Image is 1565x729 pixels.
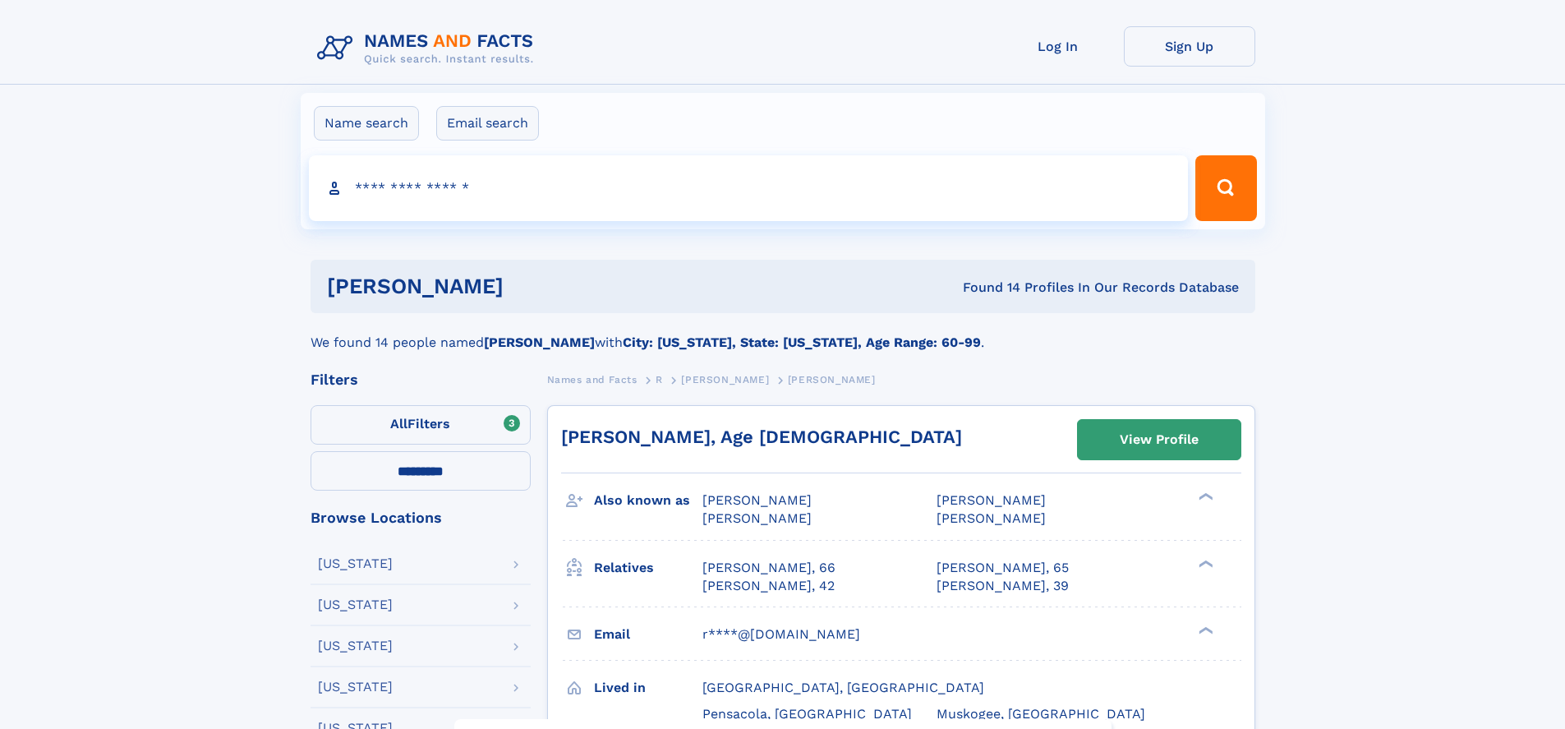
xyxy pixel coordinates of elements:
[702,680,984,695] span: [GEOGRAPHIC_DATA], [GEOGRAPHIC_DATA]
[937,510,1046,526] span: [PERSON_NAME]
[702,510,812,526] span: [PERSON_NAME]
[733,279,1239,297] div: Found 14 Profiles In Our Records Database
[1194,625,1214,635] div: ❯
[681,369,769,390] a: [PERSON_NAME]
[390,416,407,431] span: All
[318,681,393,694] div: [US_STATE]
[561,427,962,447] a: [PERSON_NAME], Age [DEMOGRAPHIC_DATA]
[623,335,981,350] b: City: [US_STATE], State: [US_STATE], Age Range: 60-99
[311,510,531,525] div: Browse Locations
[547,369,638,390] a: Names and Facts
[702,559,835,577] a: [PERSON_NAME], 66
[318,598,393,611] div: [US_STATE]
[314,106,419,141] label: Name search
[594,674,702,702] h3: Lived in
[1194,558,1214,569] div: ❯
[702,577,835,595] a: [PERSON_NAME], 42
[702,492,812,508] span: [PERSON_NAME]
[992,26,1124,67] a: Log In
[1195,155,1256,221] button: Search Button
[309,155,1189,221] input: search input
[1078,420,1240,459] a: View Profile
[311,26,547,71] img: Logo Names and Facts
[594,621,702,648] h3: Email
[318,557,393,570] div: [US_STATE]
[1120,421,1199,459] div: View Profile
[1124,26,1255,67] a: Sign Up
[1194,491,1214,502] div: ❯
[937,559,1069,577] a: [PERSON_NAME], 65
[594,554,702,582] h3: Relatives
[594,487,702,514] h3: Also known as
[656,374,663,385] span: R
[937,706,1145,722] span: Muskogee, [GEOGRAPHIC_DATA]
[311,372,531,387] div: Filters
[327,276,734,297] h1: [PERSON_NAME]
[788,374,876,385] span: [PERSON_NAME]
[702,706,912,722] span: Pensacola, [GEOGRAPHIC_DATA]
[436,106,539,141] label: Email search
[937,492,1046,508] span: [PERSON_NAME]
[937,577,1069,595] a: [PERSON_NAME], 39
[681,374,769,385] span: [PERSON_NAME]
[311,405,531,445] label: Filters
[318,639,393,653] div: [US_STATE]
[656,369,663,390] a: R
[484,335,595,350] b: [PERSON_NAME]
[311,313,1255,353] div: We found 14 people named with .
